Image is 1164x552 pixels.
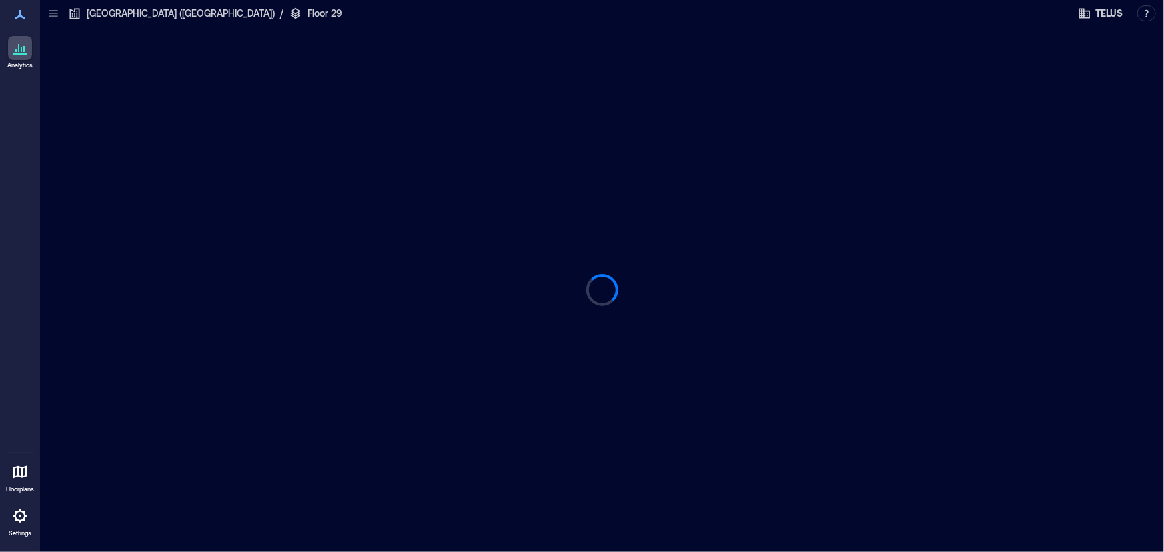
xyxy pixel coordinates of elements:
[308,7,342,20] p: Floor 29
[2,456,38,497] a: Floorplans
[3,32,37,73] a: Analytics
[87,7,275,20] p: [GEOGRAPHIC_DATA] ([GEOGRAPHIC_DATA])
[6,485,34,493] p: Floorplans
[4,500,36,541] a: Settings
[7,61,33,69] p: Analytics
[1095,7,1123,20] span: TELUS
[280,7,283,20] p: /
[1074,3,1127,24] button: TELUS
[9,529,31,537] p: Settings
